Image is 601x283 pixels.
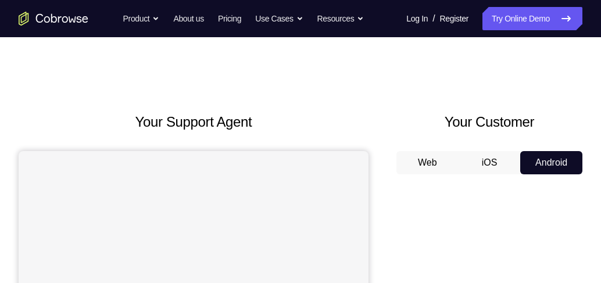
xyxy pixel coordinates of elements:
[123,7,160,30] button: Product
[520,151,582,174] button: Android
[255,7,303,30] button: Use Cases
[396,112,582,132] h2: Your Customer
[19,12,88,26] a: Go to the home page
[459,151,521,174] button: iOS
[406,7,428,30] a: Log In
[19,112,369,132] h2: Your Support Agent
[440,7,468,30] a: Register
[482,7,582,30] a: Try Online Demo
[396,151,459,174] button: Web
[432,12,435,26] span: /
[173,7,203,30] a: About us
[218,7,241,30] a: Pricing
[317,7,364,30] button: Resources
